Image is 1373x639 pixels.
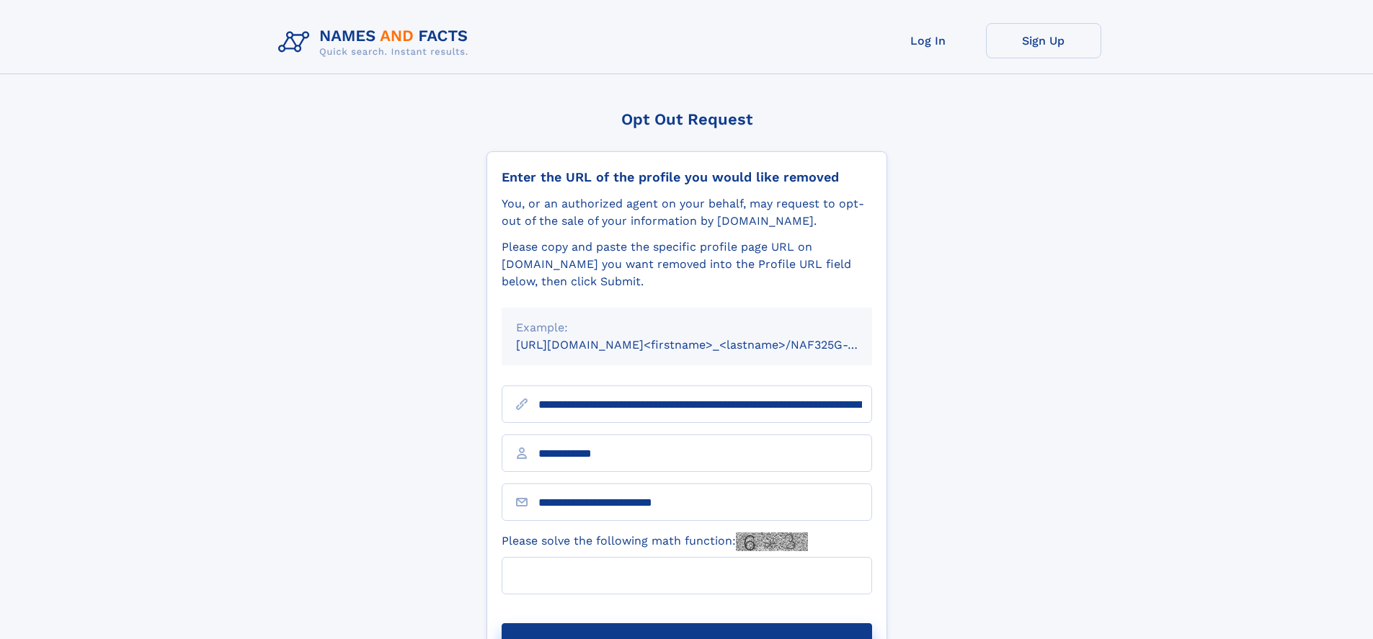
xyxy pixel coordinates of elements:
[516,319,858,336] div: Example:
[502,195,872,230] div: You, or an authorized agent on your behalf, may request to opt-out of the sale of your informatio...
[502,532,808,551] label: Please solve the following math function:
[516,338,899,352] small: [URL][DOMAIN_NAME]<firstname>_<lastname>/NAF325G-xxxxxxxx
[986,23,1101,58] a: Sign Up
[502,169,872,185] div: Enter the URL of the profile you would like removed
[486,110,887,128] div: Opt Out Request
[502,238,872,290] div: Please copy and paste the specific profile page URL on [DOMAIN_NAME] you want removed into the Pr...
[871,23,986,58] a: Log In
[272,23,480,62] img: Logo Names and Facts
